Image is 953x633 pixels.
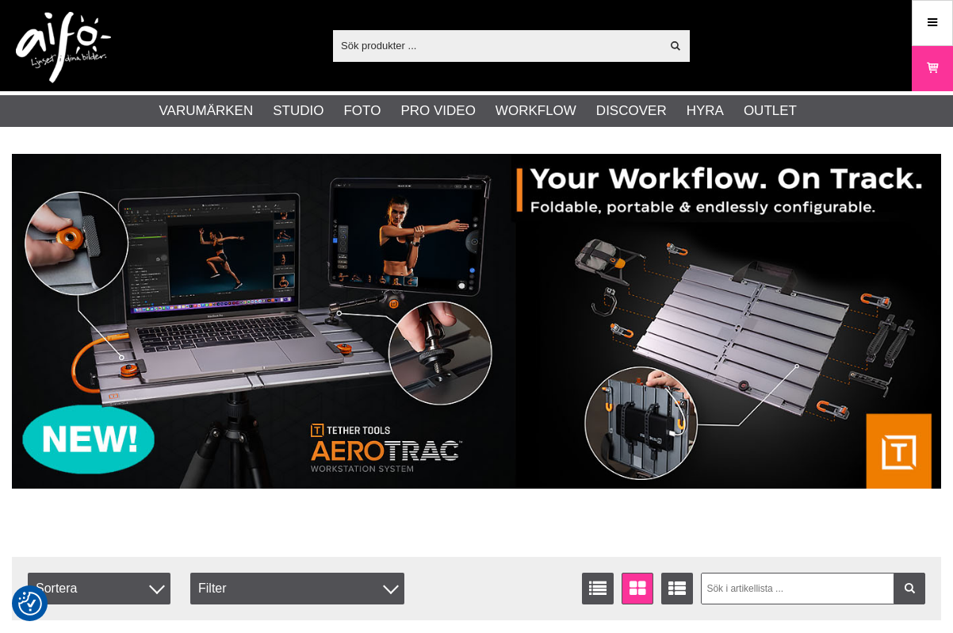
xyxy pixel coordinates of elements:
[496,101,576,121] a: Workflow
[28,573,170,604] span: Sortera
[159,101,254,121] a: Varumärken
[622,573,653,604] a: Fönstervisning
[687,101,724,121] a: Hyra
[661,573,693,604] a: Utökad listvisning
[400,101,475,121] a: Pro Video
[18,589,42,618] button: Samtyckesinställningar
[333,33,660,57] input: Sök produkter ...
[16,12,111,83] img: logo.png
[894,573,925,604] a: Filtrera
[701,573,925,604] input: Sök i artikellista ...
[596,101,667,121] a: Discover
[582,573,614,604] a: Listvisning
[190,573,404,604] div: Filter
[744,101,797,121] a: Outlet
[343,101,381,121] a: Foto
[12,154,941,489] img: Annons:007 banner-header-aerotrac-1390x500.jpg
[273,101,323,121] a: Studio
[18,592,42,616] img: Revisit consent button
